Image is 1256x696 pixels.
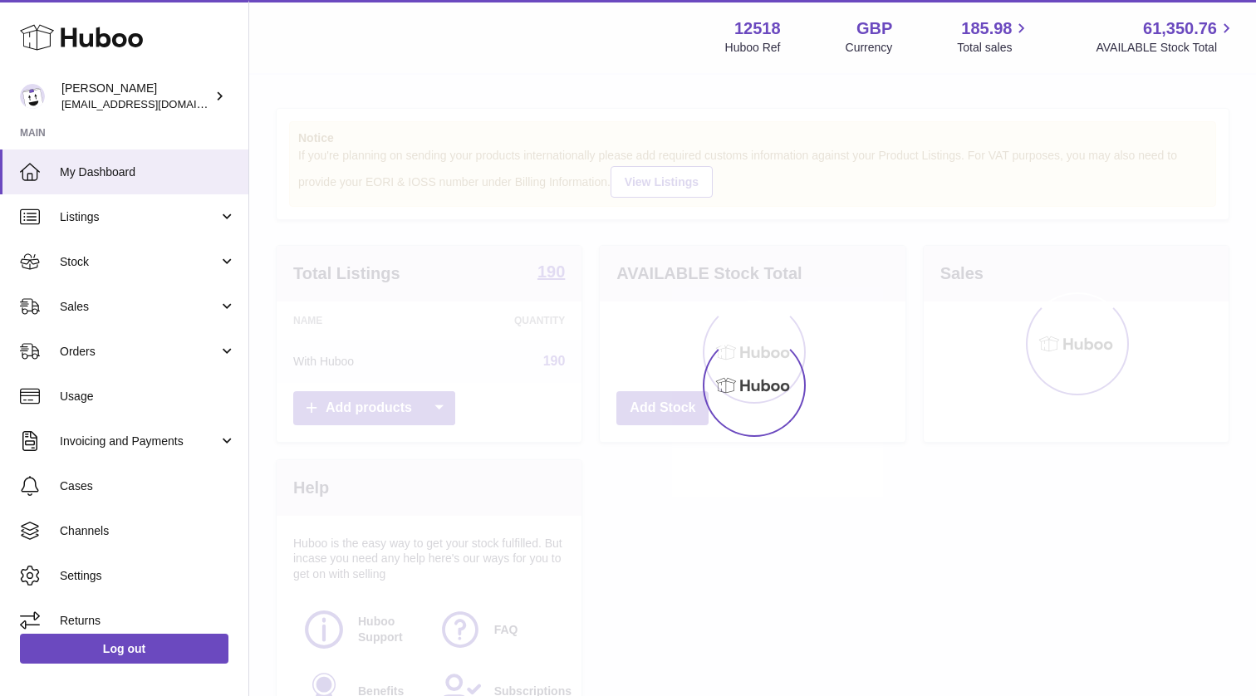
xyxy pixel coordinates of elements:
span: 185.98 [961,17,1012,40]
a: 185.98 Total sales [957,17,1031,56]
a: Log out [20,634,228,664]
span: [EMAIL_ADDRESS][DOMAIN_NAME] [61,97,244,110]
span: 61,350.76 [1143,17,1217,40]
a: 61,350.76 AVAILABLE Stock Total [1096,17,1236,56]
div: Huboo Ref [725,40,781,56]
strong: GBP [856,17,892,40]
span: Total sales [957,40,1031,56]
span: Orders [60,344,218,360]
span: Invoicing and Payments [60,434,218,449]
img: caitlin@fancylamp.co [20,84,45,109]
div: [PERSON_NAME] [61,81,211,112]
span: Usage [60,389,236,404]
span: Settings [60,568,236,584]
span: Stock [60,254,218,270]
span: Returns [60,613,236,629]
span: My Dashboard [60,164,236,180]
span: AVAILABLE Stock Total [1096,40,1236,56]
span: Cases [60,478,236,494]
strong: 12518 [734,17,781,40]
span: Listings [60,209,218,225]
span: Channels [60,523,236,539]
span: Sales [60,299,218,315]
div: Currency [846,40,893,56]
